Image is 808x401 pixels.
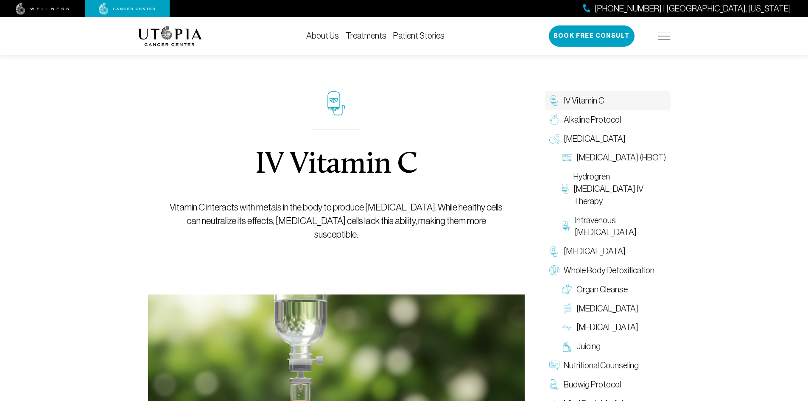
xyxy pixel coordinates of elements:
[549,247,559,257] img: Chelation Therapy
[558,148,671,167] a: [MEDICAL_DATA] (HBOT)
[549,134,559,144] img: Oxygen Therapy
[575,214,666,239] span: Intravenous [MEDICAL_DATA]
[658,33,671,39] img: icon-hamburger
[545,242,671,261] a: [MEDICAL_DATA]
[549,360,559,370] img: Nutritional Counseling
[562,184,569,194] img: Hydrogren Peroxide IV Therapy
[393,31,445,40] a: Patient Stories
[562,221,571,231] img: Intravenous Ozone Therapy
[576,303,638,315] span: [MEDICAL_DATA]
[549,25,635,47] button: Book Free Consult
[138,26,202,46] img: logo
[558,167,671,210] a: Hydrogren [MEDICAL_DATA] IV Therapy
[576,151,666,164] span: [MEDICAL_DATA] (HBOT)
[576,340,601,353] span: Juicing
[562,153,572,163] img: Hyperbaric Oxygen Therapy (HBOT)
[558,318,671,337] a: [MEDICAL_DATA]
[545,129,671,149] a: [MEDICAL_DATA]
[564,245,626,258] span: [MEDICAL_DATA]
[99,3,156,15] img: cancer center
[576,321,638,334] span: [MEDICAL_DATA]
[564,359,639,372] span: Nutritional Counseling
[564,379,621,391] span: Budwig Protocol
[564,114,621,126] span: Alkaline Protocol
[16,3,69,15] img: wellness
[545,110,671,129] a: Alkaline Protocol
[562,322,572,333] img: Lymphatic Massage
[564,264,654,277] span: Whole Body Detoxification
[255,150,417,180] h1: IV Vitamin C
[549,265,559,275] img: Whole Body Detoxification
[558,337,671,356] a: Juicing
[549,95,559,106] img: IV Vitamin C
[573,171,666,207] span: Hydrogren [MEDICAL_DATA] IV Therapy
[562,284,572,294] img: Organ Cleanse
[306,31,339,40] a: About Us
[558,280,671,299] a: Organ Cleanse
[562,303,572,314] img: Colon Therapy
[545,91,671,110] a: IV Vitamin C
[558,299,671,318] a: [MEDICAL_DATA]
[545,375,671,394] a: Budwig Protocol
[549,115,559,125] img: Alkaline Protocol
[583,3,791,15] a: [PHONE_NUMBER] | [GEOGRAPHIC_DATA], [US_STATE]
[545,356,671,375] a: Nutritional Counseling
[545,261,671,280] a: Whole Body Detoxification
[576,283,628,296] span: Organ Cleanse
[549,379,559,390] img: Budwig Protocol
[564,95,604,107] span: IV Vitamin C
[558,211,671,242] a: Intravenous [MEDICAL_DATA]
[327,91,345,115] img: icon
[562,342,572,352] img: Juicing
[167,201,505,241] p: Vitamin C interacts with metals in the body to produce [MEDICAL_DATA]. While healthy cells can ne...
[595,3,791,15] span: [PHONE_NUMBER] | [GEOGRAPHIC_DATA], [US_STATE]
[564,133,626,145] span: [MEDICAL_DATA]
[346,31,386,40] a: Treatments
